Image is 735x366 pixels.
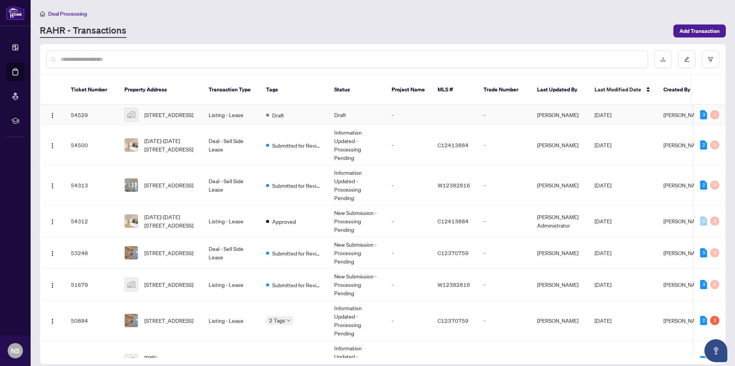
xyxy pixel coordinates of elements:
td: - [477,165,531,205]
span: home [40,11,45,16]
span: [DATE]-[DATE][STREET_ADDRESS] [144,137,196,153]
td: 51679 [65,269,118,301]
span: [DATE] [595,218,611,224]
img: thumbnail-img [125,215,138,228]
td: - [385,301,431,341]
th: MLS # [431,75,477,105]
span: [DATE] [595,281,611,288]
span: Submitted for Review [272,249,322,257]
span: [STREET_ADDRESS] [144,249,193,257]
td: Deal - Sell Side Lease [203,165,260,205]
span: C12370759 [438,317,469,324]
button: Logo [46,247,59,259]
td: - [385,165,431,205]
th: Trade Number [477,75,531,105]
span: [PERSON_NAME] [663,317,705,324]
span: [DATE]-[DATE][STREET_ADDRESS] [144,213,196,229]
button: Logo [46,179,59,191]
span: W12364559 [438,357,470,364]
td: [PERSON_NAME] [531,105,588,125]
span: [STREET_ADDRESS] [144,280,193,289]
span: Cancelled [272,357,296,365]
span: Add Transaction [679,25,720,37]
td: - [385,125,431,165]
th: Project Name [385,75,431,105]
span: [STREET_ADDRESS] [144,111,193,119]
div: 0 [710,248,719,257]
span: edit [684,57,689,62]
th: Property Address [118,75,203,105]
span: [PERSON_NAME] [663,357,705,364]
div: 3 [700,110,707,119]
td: [PERSON_NAME] [531,165,588,205]
button: edit [678,50,696,68]
span: [PERSON_NAME] [663,182,705,189]
td: - [477,269,531,301]
div: 3 [700,280,707,289]
span: [DATE] [595,357,611,364]
span: Last Modified Date [595,85,641,94]
button: Logo [46,278,59,291]
img: thumbnail-img [125,138,138,151]
div: 2 [700,316,707,325]
span: [DATE] [595,249,611,256]
span: Submitted for Review [272,281,322,289]
th: Ticket Number [65,75,118,105]
span: [PERSON_NAME] [663,249,705,256]
span: C12413884 [438,218,469,224]
img: Logo [49,112,56,119]
span: Draft [272,111,284,119]
img: thumbnail-img [125,314,138,327]
th: Last Updated By [531,75,588,105]
td: Deal - Sell Side Lease [203,237,260,269]
span: W12382816 [438,182,470,189]
td: New Submission - Processing Pending [328,205,385,237]
th: Status [328,75,385,105]
td: - [385,269,431,301]
button: Logo [46,215,59,227]
span: 2 Tags [269,316,285,325]
img: Logo [49,143,56,149]
td: 50884 [65,301,118,341]
td: - [385,205,431,237]
span: [PERSON_NAME] [663,218,705,224]
button: download [654,50,672,68]
td: 53248 [65,237,118,269]
td: [PERSON_NAME] [531,125,588,165]
td: Deal - Sell Side Lease [203,125,260,165]
div: 0 [710,181,719,190]
span: Deal Processing [48,10,87,17]
button: filter [702,50,719,68]
div: 5 [700,248,707,257]
td: Draft [328,105,385,125]
span: [PERSON_NAME] [663,111,705,118]
div: 0 [700,216,707,226]
div: 2 [700,140,707,150]
a: RAHR - Transactions [40,24,126,38]
td: 54312 [65,205,118,237]
td: Listing - Lease [203,301,260,341]
div: 2 [710,316,719,325]
img: Logo [49,282,56,288]
span: [STREET_ADDRESS] [144,181,193,189]
span: [DATE] [595,111,611,118]
th: Tags [260,75,328,105]
th: Created By [657,75,703,105]
td: - [385,237,431,269]
td: Listing - Lease [203,205,260,237]
td: New Submission - Processing Pending [328,269,385,301]
td: - [477,237,531,269]
td: - [477,301,531,341]
img: Logo [49,318,56,324]
span: Approved [272,217,296,226]
span: filter [708,57,713,62]
td: [PERSON_NAME] [531,301,588,341]
td: [PERSON_NAME] [531,237,588,269]
img: Logo [49,251,56,257]
td: Information Updated - Processing Pending [328,125,385,165]
td: 54500 [65,125,118,165]
th: Transaction Type [203,75,260,105]
td: - [385,105,431,125]
div: 0 [710,140,719,150]
span: down [287,319,291,322]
